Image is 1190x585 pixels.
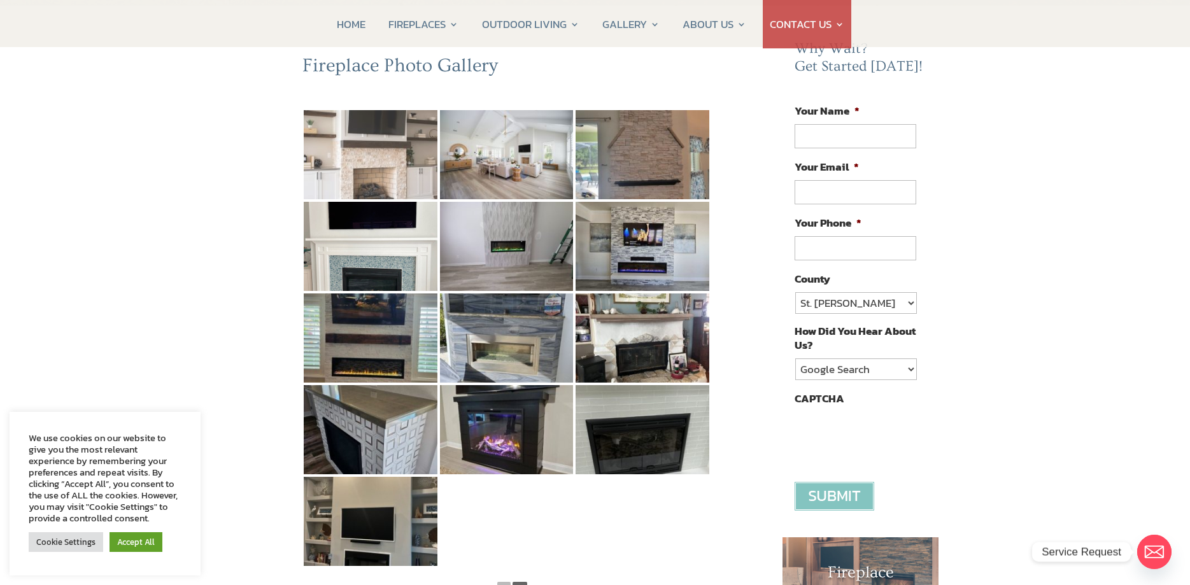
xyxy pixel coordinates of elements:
[302,54,711,83] h2: Fireplace Photo Gallery
[795,412,988,462] iframe: reCAPTCHA
[304,202,437,291] img: 28
[576,110,709,199] img: 27
[440,293,574,383] img: 32
[29,432,181,524] div: We use cookies on our website to give you the most relevant experience by remembering your prefer...
[795,391,844,405] label: CAPTCHA
[304,477,437,566] img: 37
[576,202,709,291] img: 30
[795,482,874,511] input: Submit
[304,110,437,199] img: 25
[795,272,830,286] label: County
[576,385,709,474] img: 36
[440,110,574,199] img: 26
[795,104,860,118] label: Your Name
[795,324,916,352] label: How Did You Hear About Us?
[440,202,574,291] img: 29
[795,40,926,81] h2: Why Wait? Get Started [DATE]!
[1137,535,1172,569] a: Email
[576,293,709,383] img: 33
[29,532,103,552] a: Cookie Settings
[110,532,162,552] a: Accept All
[795,216,861,230] label: Your Phone
[304,385,437,474] img: 34
[795,160,859,174] label: Your Email
[304,293,437,383] img: 31
[440,385,574,474] img: 35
